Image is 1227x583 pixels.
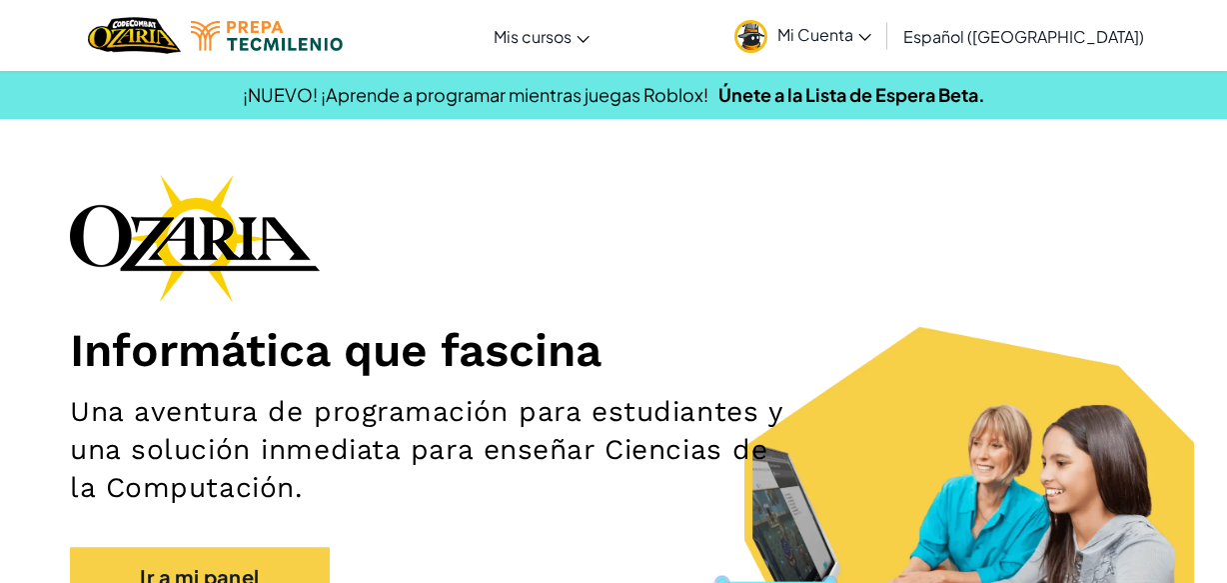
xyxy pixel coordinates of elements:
[718,83,985,106] a: Únete a la Lista de Espera Beta.
[903,26,1144,47] span: Español ([GEOGRAPHIC_DATA])
[70,393,798,507] h2: Una aventura de programación para estudiantes y una solución inmediata para enseñar Ciencias de l...
[724,4,881,67] a: Mi Cuenta
[70,174,320,302] img: Ozaria branding logo
[70,322,1157,378] h1: Informática que fascina
[484,9,600,63] a: Mis cursos
[243,83,708,106] span: ¡NUEVO! ¡Aprende a programar mientras juegas Roblox!
[88,15,181,56] a: Ozaria by CodeCombat logo
[494,26,572,47] span: Mis cursos
[191,21,343,51] img: Tecmilenio logo
[777,24,871,45] span: Mi Cuenta
[88,15,181,56] img: Home
[893,9,1154,63] a: Español ([GEOGRAPHIC_DATA])
[734,20,767,53] img: avatar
